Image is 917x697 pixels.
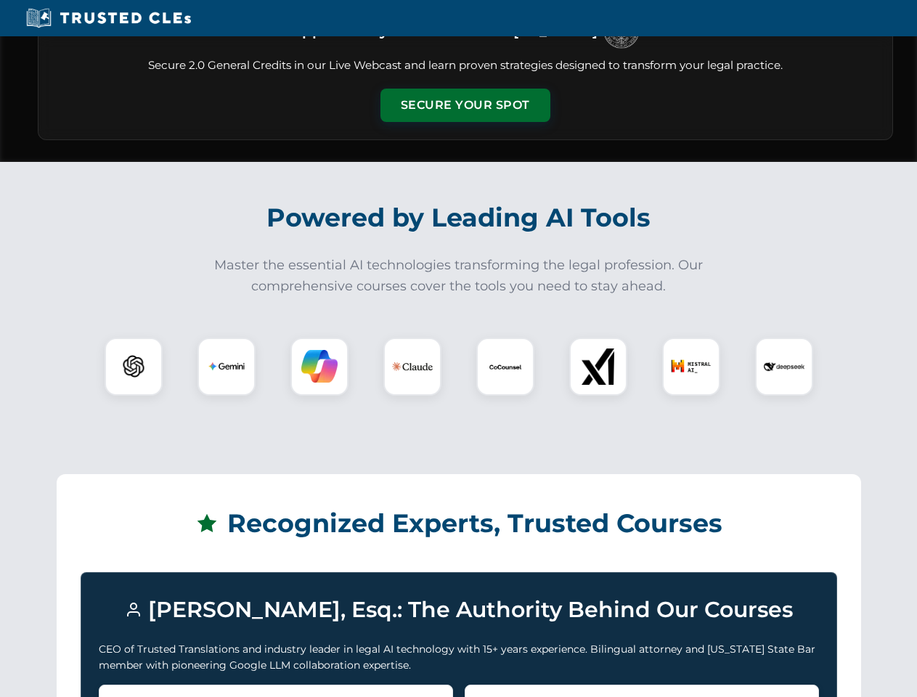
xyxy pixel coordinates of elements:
[290,338,349,396] div: Copilot
[380,89,550,122] button: Secure Your Spot
[99,641,819,674] p: CEO of Trusted Translations and industry leader in legal AI technology with 15+ years experience....
[57,192,861,243] h2: Powered by Leading AI Tools
[764,346,804,387] img: DeepSeek Logo
[205,255,713,297] p: Master the essential AI technologies transforming the legal profession. Our comprehensive courses...
[197,338,256,396] div: Gemini
[56,57,875,74] p: Secure 2.0 General Credits in our Live Webcast and learn proven strategies designed to transform ...
[301,348,338,385] img: Copilot Logo
[392,346,433,387] img: Claude Logo
[569,338,627,396] div: xAI
[755,338,813,396] div: DeepSeek
[22,7,195,29] img: Trusted CLEs
[99,590,819,629] h3: [PERSON_NAME], Esq.: The Authority Behind Our Courses
[81,498,837,549] h2: Recognized Experts, Trusted Courses
[383,338,441,396] div: Claude
[671,346,712,387] img: Mistral AI Logo
[662,338,720,396] div: Mistral AI
[487,348,523,385] img: CoCounsel Logo
[580,348,616,385] img: xAI Logo
[208,348,245,385] img: Gemini Logo
[113,346,155,388] img: ChatGPT Logo
[476,338,534,396] div: CoCounsel
[105,338,163,396] div: ChatGPT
